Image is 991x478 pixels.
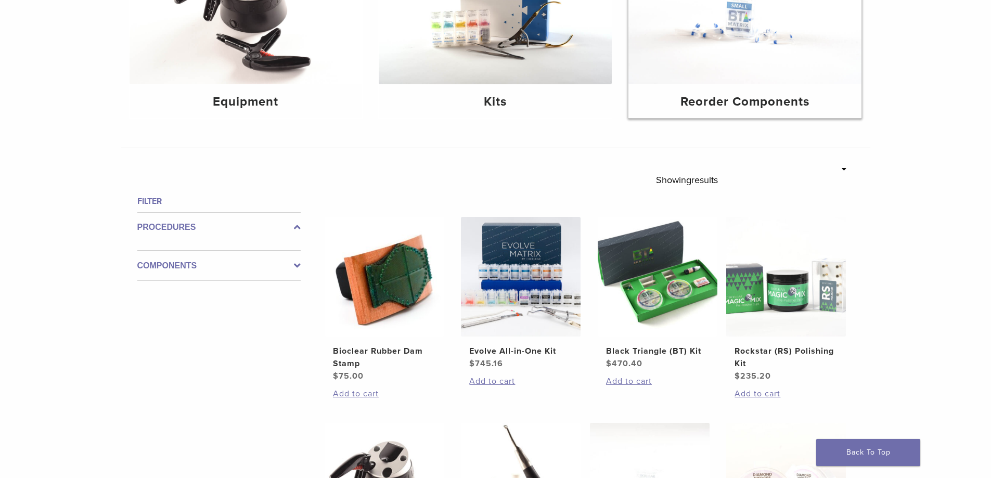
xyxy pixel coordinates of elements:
[387,93,603,111] h4: Kits
[735,371,771,381] bdi: 235.20
[735,387,838,400] a: Add to cart: “Rockstar (RS) Polishing Kit”
[598,217,717,337] img: Black Triangle (BT) Kit
[324,217,445,382] a: Bioclear Rubber Dam StampBioclear Rubber Dam Stamp $75.00
[333,371,339,381] span: $
[597,217,718,370] a: Black Triangle (BT) KitBlack Triangle (BT) Kit $470.40
[333,371,364,381] bdi: 75.00
[726,217,846,337] img: Rockstar (RS) Polishing Kit
[469,345,572,357] h2: Evolve All-in-One Kit
[461,217,581,337] img: Evolve All-in-One Kit
[726,217,847,382] a: Rockstar (RS) Polishing KitRockstar (RS) Polishing Kit $235.20
[606,358,642,369] bdi: 470.40
[137,260,301,272] label: Components
[460,217,582,370] a: Evolve All-in-One KitEvolve All-in-One Kit $745.16
[637,93,853,111] h4: Reorder Components
[137,221,301,234] label: Procedures
[606,358,612,369] span: $
[735,371,740,381] span: $
[735,345,838,370] h2: Rockstar (RS) Polishing Kit
[469,358,475,369] span: $
[469,358,503,369] bdi: 745.16
[333,345,436,370] h2: Bioclear Rubber Dam Stamp
[606,375,709,387] a: Add to cart: “Black Triangle (BT) Kit”
[138,93,354,111] h4: Equipment
[469,375,572,387] a: Add to cart: “Evolve All-in-One Kit”
[333,387,436,400] a: Add to cart: “Bioclear Rubber Dam Stamp”
[137,195,301,208] h4: Filter
[656,169,718,191] p: Showing results
[325,217,444,337] img: Bioclear Rubber Dam Stamp
[816,439,920,466] a: Back To Top
[606,345,709,357] h2: Black Triangle (BT) Kit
